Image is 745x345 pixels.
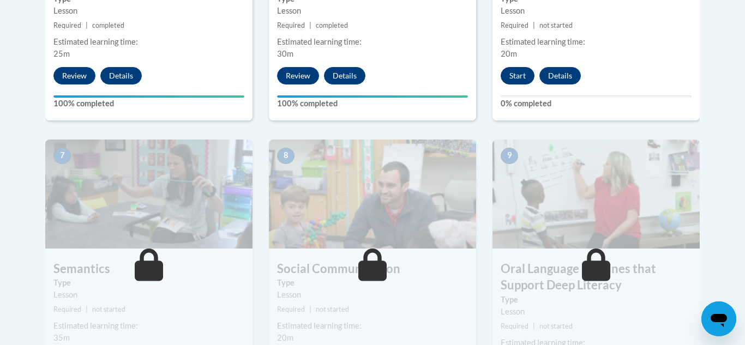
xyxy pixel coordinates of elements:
[501,148,518,164] span: 9
[501,21,528,29] span: Required
[501,67,534,84] button: Start
[501,294,692,306] label: Type
[45,261,253,277] h3: Semantics
[53,5,244,17] div: Lesson
[53,98,244,110] label: 100% completed
[309,305,311,313] span: |
[92,21,124,29] span: completed
[53,95,244,98] div: Your progress
[277,277,468,289] label: Type
[269,140,476,249] img: Course Image
[501,36,692,48] div: Estimated learning time:
[277,320,468,332] div: Estimated learning time:
[539,322,573,330] span: not started
[86,305,88,313] span: |
[501,49,517,58] span: 20m
[316,305,349,313] span: not started
[277,5,468,17] div: Lesson
[277,305,305,313] span: Required
[492,261,700,294] h3: Oral Language Routines that Support Deep Literacy
[53,148,71,164] span: 7
[100,67,142,84] button: Details
[53,277,244,289] label: Type
[53,36,244,48] div: Estimated learning time:
[53,333,70,342] span: 35m
[533,322,535,330] span: |
[277,148,295,164] span: 8
[53,21,81,29] span: Required
[53,305,81,313] span: Required
[277,95,468,98] div: Your progress
[277,98,468,110] label: 100% completed
[539,21,573,29] span: not started
[492,140,700,249] img: Course Image
[277,21,305,29] span: Required
[533,21,535,29] span: |
[53,49,70,58] span: 25m
[92,305,125,313] span: not started
[277,333,293,342] span: 20m
[53,67,95,84] button: Review
[277,67,319,84] button: Review
[501,98,692,110] label: 0% completed
[701,301,736,336] iframe: Button to launch messaging window
[501,322,528,330] span: Required
[269,261,476,277] h3: Social Communication
[501,306,692,318] div: Lesson
[539,67,581,84] button: Details
[501,5,692,17] div: Lesson
[277,289,468,301] div: Lesson
[53,289,244,301] div: Lesson
[316,21,348,29] span: completed
[45,140,253,249] img: Course Image
[53,320,244,332] div: Estimated learning time:
[309,21,311,29] span: |
[86,21,88,29] span: |
[277,49,293,58] span: 30m
[277,36,468,48] div: Estimated learning time:
[324,67,365,84] button: Details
